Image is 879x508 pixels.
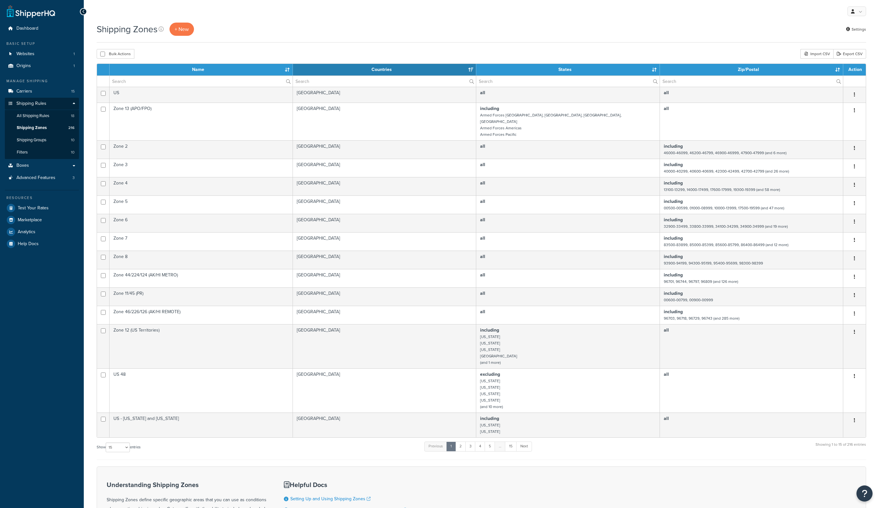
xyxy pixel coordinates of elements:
small: [US_STATE] [480,429,500,434]
small: 83500-83899, 85000-85399, 85600-85799, 86400-86499 (and 12 more) [664,242,788,248]
small: [US_STATE] [480,340,500,346]
b: all [480,161,485,168]
a: Setting Up and Using Shipping Zones [290,495,371,502]
b: including [664,143,683,150]
a: + New [169,23,194,36]
small: 96701, 96744, 96797, 96809 (and 126 more) [664,279,738,284]
small: [US_STATE] [480,422,500,428]
li: Shipping Zones [5,122,79,134]
td: [GEOGRAPHIC_DATA] [293,140,476,159]
small: [US_STATE] [480,397,500,403]
td: [GEOGRAPHIC_DATA] [293,214,476,232]
a: Shipping Rules [5,98,79,110]
td: Zone 8 [110,251,293,269]
td: [GEOGRAPHIC_DATA] [293,232,476,251]
a: 4 [475,442,485,451]
span: 18 [71,113,74,119]
a: Boxes [5,160,79,172]
b: all [664,415,669,422]
a: 5 [485,442,495,451]
td: Zone 13 (APO/FPO) [110,103,293,140]
td: Zone 5 [110,195,293,214]
li: Websites [5,48,79,60]
small: [US_STATE] [480,391,500,397]
span: 1 [73,51,75,57]
a: Shipping Zones 216 [5,122,79,134]
a: … [495,442,506,451]
th: Countries: activate to sort column ascending [293,64,476,75]
small: 00600-00799, 00900-00999 [664,297,713,303]
a: 1 [446,442,456,451]
b: all [664,327,669,334]
span: 3 [72,175,75,181]
a: Websites 1 [5,48,79,60]
label: Show entries [97,443,140,452]
b: including [664,272,683,278]
b: all [480,272,485,278]
span: Test Your Rates [18,205,49,211]
td: Zone 7 [110,232,293,251]
b: including [664,290,683,297]
b: all [664,89,669,96]
li: Origins [5,60,79,72]
span: Shipping Groups [17,137,46,143]
span: + New [175,25,189,33]
span: 10 [71,137,74,143]
small: Armed Forces [GEOGRAPHIC_DATA], [GEOGRAPHIC_DATA], [GEOGRAPHIC_DATA], [GEOGRAPHIC_DATA] [480,112,622,125]
button: Open Resource Center [856,485,873,502]
div: Resources [5,195,79,201]
th: Name: activate to sort column ascending [110,64,293,75]
th: Zip/Postal: activate to sort column ascending [660,64,843,75]
b: including [664,235,683,242]
b: all [480,253,485,260]
td: Zone 4 [110,177,293,195]
small: (and 10 more) [480,404,503,410]
th: States: activate to sort column ascending [476,64,660,75]
td: Zone 46/226/126 (AK/HI REMOTE) [110,306,293,324]
td: Zone 44/224/124 (AK/HI METRO) [110,269,293,287]
a: Origins 1 [5,60,79,72]
b: all [480,308,485,315]
h3: Helpful Docs [284,481,406,488]
span: All Shipping Rules [17,113,49,119]
b: including [480,327,499,334]
b: including [664,253,683,260]
td: [GEOGRAPHIC_DATA] [293,368,476,413]
b: all [664,105,669,112]
a: Help Docs [5,238,79,250]
small: 93900-94199, 94300-95199, 95400-95699, 98300-98399 [664,260,763,266]
span: Analytics [18,229,35,235]
small: (and 1 more) [480,360,501,365]
span: Carriers [16,89,32,94]
li: Shipping Rules [5,98,79,159]
small: 96703, 96718, 96729, 96743 (and 285 more) [664,315,739,321]
small: [US_STATE] [480,384,500,390]
small: [US_STATE] [480,378,500,384]
small: 13100-13299, 14000-17499, 17600-17999, 19300-19399 (and 58 more) [664,187,780,193]
small: [US_STATE] [480,334,500,340]
small: [GEOGRAPHIC_DATA] [480,353,517,359]
small: 40000-40299, 40600-40699, 42300-42499, 42700-42799 (and 26 more) [664,168,789,174]
span: 10 [71,150,74,155]
span: Marketplace [18,217,42,223]
a: Shipping Groups 10 [5,134,79,146]
th: Action [843,64,866,75]
li: All Shipping Rules [5,110,79,122]
a: All Shipping Rules 18 [5,110,79,122]
b: including [664,161,683,168]
b: all [480,198,485,205]
a: Dashboard [5,23,79,35]
a: Analytics [5,226,79,238]
span: Shipping Zones [17,125,47,131]
div: Basic Setup [5,41,79,46]
span: Filters [17,150,28,155]
h1: Shipping Zones [97,23,158,35]
span: Boxes [16,163,29,168]
span: Websites [16,51,34,57]
li: Marketplace [5,214,79,226]
a: Previous [424,442,447,451]
b: all [664,371,669,378]
span: Shipping Rules [16,101,46,106]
